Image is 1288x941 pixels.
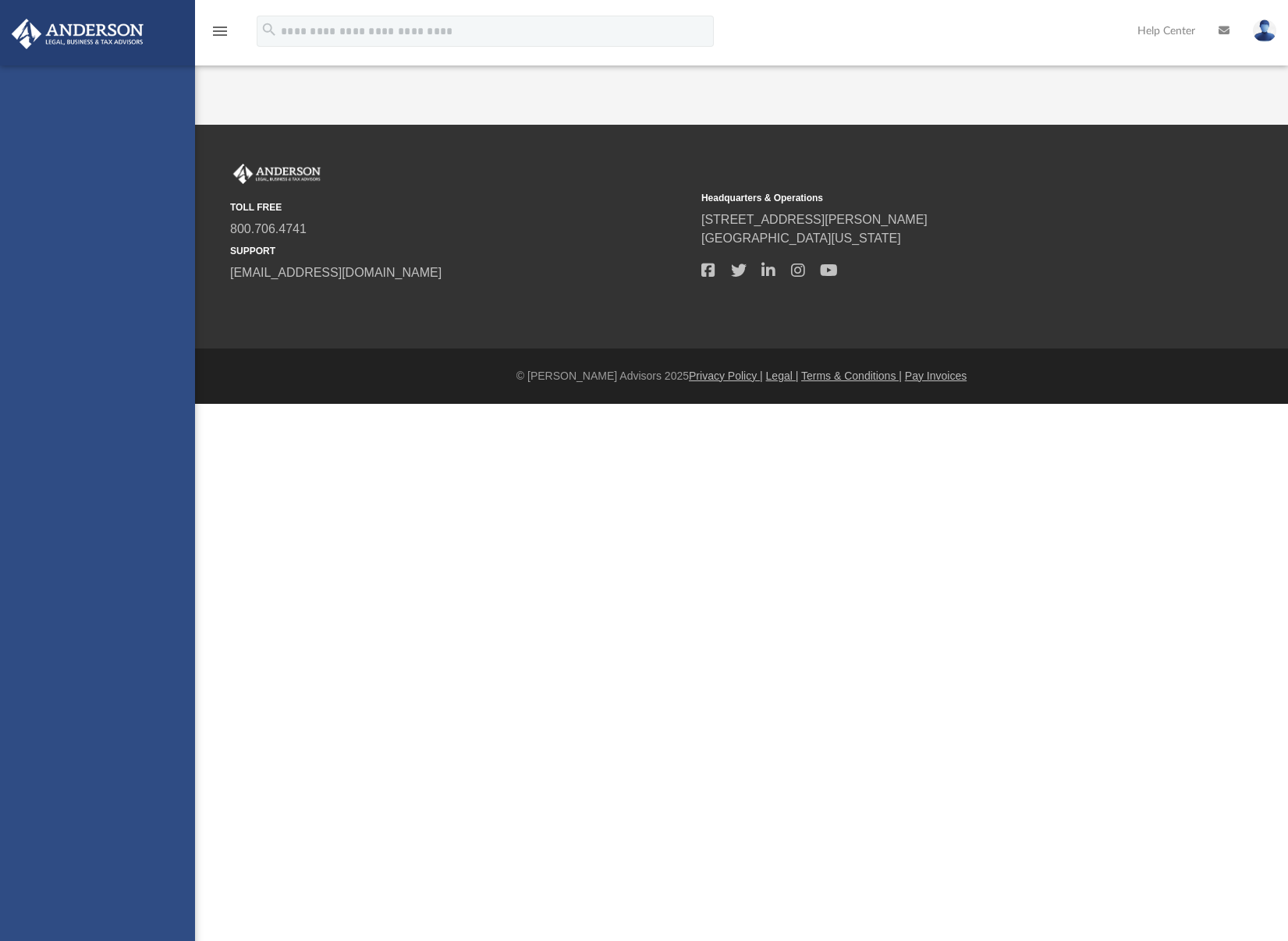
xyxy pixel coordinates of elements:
[7,19,148,49] img: Anderson Advisors Platinum Portal
[230,164,324,184] img: Anderson Advisors Platinum Portal
[211,30,229,41] a: menu
[905,370,967,382] a: Pay Invoices
[261,21,278,38] i: search
[701,232,901,245] a: [GEOGRAPHIC_DATA][US_STATE]
[766,370,799,382] a: Legal |
[230,200,690,214] small: TOLL FREE
[1253,19,1276,42] img: User Pic
[701,213,928,226] a: [STREET_ADDRESS][PERSON_NAME]
[801,370,902,382] a: Terms & Conditions |
[230,222,307,235] a: 800.706.4741
[230,266,442,279] a: [EMAIL_ADDRESS][DOMAIN_NAME]
[230,244,690,258] small: SUPPORT
[195,368,1288,384] div: © [PERSON_NAME] Advisors 2025
[689,370,763,382] a: Privacy Policy |
[211,22,229,41] i: menu
[701,191,1162,205] small: Headquarters & Operations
